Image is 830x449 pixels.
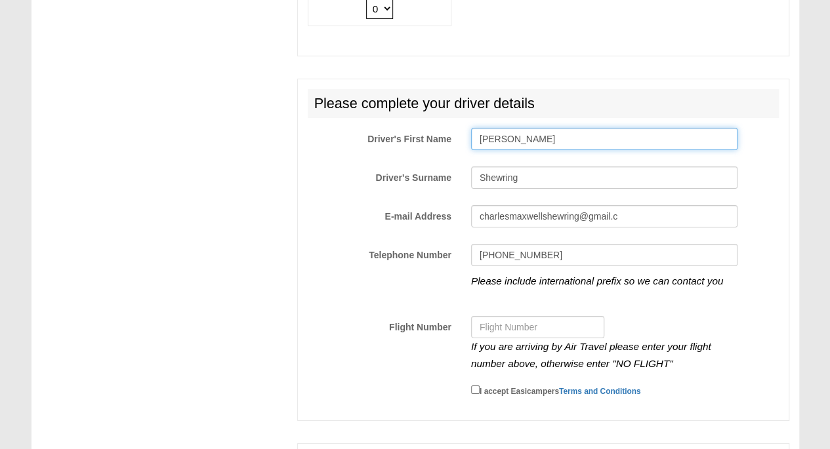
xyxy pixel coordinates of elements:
input: Telephone Number [471,244,737,266]
input: I accept EasicampersTerms and Conditions [471,385,480,394]
label: Flight Number [298,316,461,334]
input: Driver's Surname [471,166,737,189]
i: If you are arriving by Air Travel please enter your flight number above, otherwise enter "NO FLIGHT" [471,341,711,369]
small: I accept Easicampers [480,387,641,396]
label: Telephone Number [298,244,461,262]
input: Flight Number [471,316,604,338]
label: Driver's First Name [298,128,461,146]
a: Terms and Conditions [559,387,641,396]
label: Driver's Surname [298,166,461,184]
i: Please include international prefix so we can contact you [471,275,723,286]
label: E-mail Address [298,205,461,223]
h2: Please complete your driver details [308,89,779,118]
input: E-mail Address [471,205,737,227]
input: Driver's First Name [471,128,737,150]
